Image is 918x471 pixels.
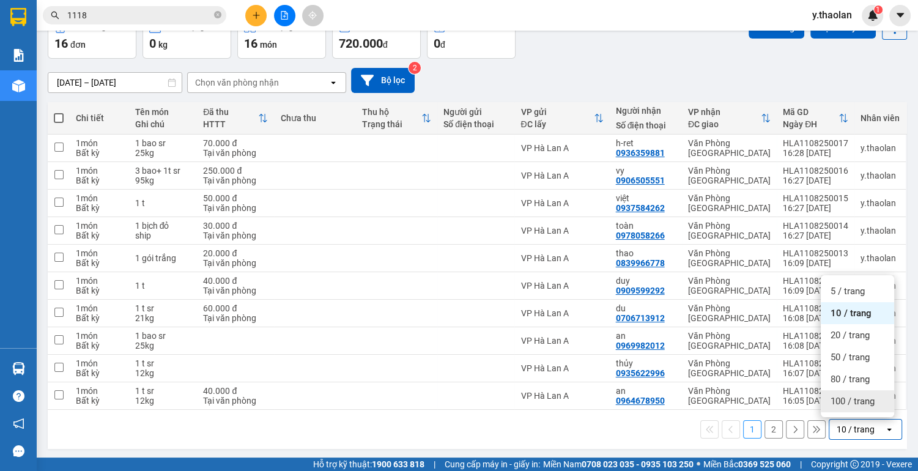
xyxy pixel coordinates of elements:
div: 16:08 [DATE] [783,341,848,350]
div: Tại văn phòng [203,286,268,295]
div: Bất kỳ [76,286,123,295]
span: plus [252,11,261,20]
span: đơn [70,40,86,50]
sup: 1 [874,6,883,14]
div: Tại văn phòng [203,231,268,240]
div: VP Hà Lan A [520,253,603,263]
div: Chưa thu [280,113,349,123]
th: Toggle SortBy [514,102,609,135]
span: 16 [244,36,257,51]
div: 1 bao sr [135,138,191,148]
th: Toggle SortBy [682,102,777,135]
button: Đã thu720.000đ [332,15,421,59]
div: 1 t [135,281,191,291]
span: notification [13,418,24,429]
div: Văn Phòng [GEOGRAPHIC_DATA] [688,221,771,240]
div: Tại văn phòng [203,176,268,185]
div: VP Hà Lan A [520,198,603,208]
span: | [434,458,435,471]
span: đ [383,40,388,50]
div: 20.000 đ [203,248,268,258]
div: 16:08 [DATE] [783,313,848,323]
th: Toggle SortBy [777,102,854,135]
div: Bất kỳ [76,396,123,406]
div: HLA1108250017 [783,138,848,148]
span: 1 [876,6,880,14]
div: 1 món [76,166,123,176]
span: close-circle [214,11,221,18]
div: HLA1108250012 [783,276,848,286]
div: Chọn văn phòng nhận [195,76,279,89]
div: 16:05 [DATE] [783,396,848,406]
div: 0964678950 [616,396,665,406]
div: 0909599292 [616,286,665,295]
div: 60.000 đ [203,303,268,313]
div: 0936359881 [616,148,665,158]
div: 50.000 đ [203,193,268,203]
div: Tại văn phòng [203,396,268,406]
div: Chi tiết [76,113,123,123]
div: HLA1108250008 [783,386,848,396]
div: 16:07 [DATE] [783,368,848,378]
div: Bất kỳ [76,231,123,240]
div: 16:09 [DATE] [783,258,848,268]
div: Thu hộ [362,107,421,117]
div: Văn Phòng [GEOGRAPHIC_DATA] [688,303,771,323]
div: 1 món [76,386,123,396]
div: 25kg [135,341,191,350]
div: 1 món [76,331,123,341]
div: Người nhận [616,106,676,116]
div: Văn Phòng [GEOGRAPHIC_DATA] [688,331,771,350]
div: VP Hà Lan A [520,281,603,291]
div: Văn Phòng [GEOGRAPHIC_DATA] [688,193,771,213]
strong: 1900 633 818 [372,459,424,469]
span: question-circle [13,390,24,402]
span: 80 / trang [831,373,870,385]
div: y.thaolan [861,171,900,180]
div: Bất kỳ [76,368,123,378]
div: Tại văn phòng [203,258,268,268]
div: Đã thu [203,107,258,117]
span: aim [308,11,317,20]
div: 1 món [76,193,123,203]
span: 100 / trang [831,395,875,407]
div: VP Hà Lan A [520,171,603,180]
img: warehouse-icon [12,80,25,92]
span: message [13,445,24,457]
span: close-circle [214,10,221,21]
div: y.thaolan [861,226,900,236]
strong: 0369 525 060 [738,459,791,469]
div: 12kg [135,368,191,378]
div: 1 t [135,198,191,208]
button: plus [245,5,267,26]
div: VP Hà Lan A [520,336,603,346]
div: 16:28 [DATE] [783,148,848,158]
div: 30.000 đ [203,221,268,231]
div: Ghi chú [135,119,191,129]
div: 1 bịch đỏ [135,221,191,231]
span: 50 / trang [831,351,870,363]
span: | [800,458,802,471]
button: 1 [743,420,761,439]
div: 16:09 [DATE] [783,286,848,295]
div: Số điện thoại [616,121,676,130]
sup: 2 [409,62,421,74]
div: 1 t sr [135,386,191,396]
span: kg [158,40,168,50]
div: du [616,303,676,313]
div: VP Hà Lan A [520,143,603,153]
span: đ [440,40,445,50]
div: HLA1108250015 [783,193,848,203]
div: vy [616,166,676,176]
div: 1 món [76,248,123,258]
span: copyright [850,460,859,469]
div: 10 / trang [837,423,875,436]
div: HLA1108250009 [783,358,848,368]
div: VP Hà Lan A [520,363,603,373]
span: file-add [280,11,289,20]
button: file-add [274,5,295,26]
span: 720.000 [339,36,383,51]
div: HLA1108250010 [783,331,848,341]
div: HLA1108250011 [783,303,848,313]
div: 1 món [76,303,123,313]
